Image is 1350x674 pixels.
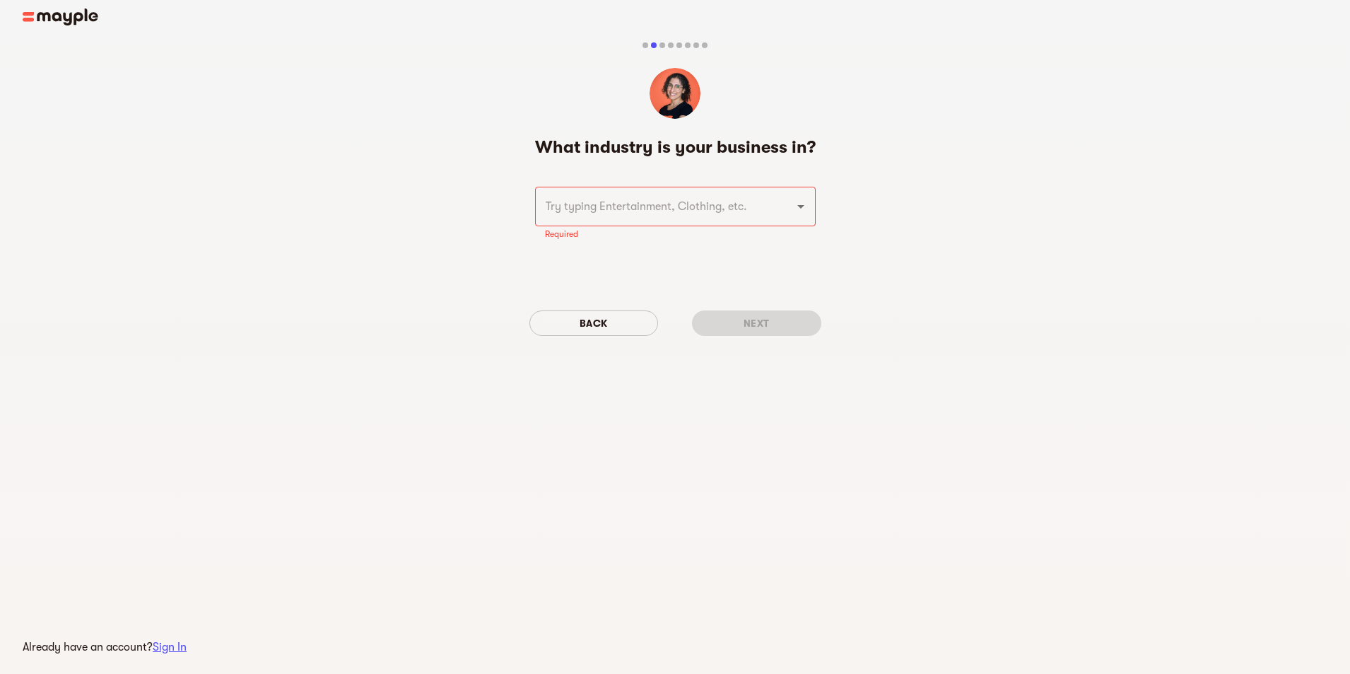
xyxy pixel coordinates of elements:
[541,193,770,220] input: Try typing Entertainment, Clothing, etc.
[541,315,647,332] span: Back
[650,68,700,119] img: Rakefet
[535,136,816,158] h5: What industry is your business in?
[153,641,187,653] a: Sign In
[545,228,806,240] p: Required
[23,8,98,25] img: Main logo
[23,639,187,656] p: Already have an account?
[529,310,659,336] button: Back
[791,197,811,216] button: Open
